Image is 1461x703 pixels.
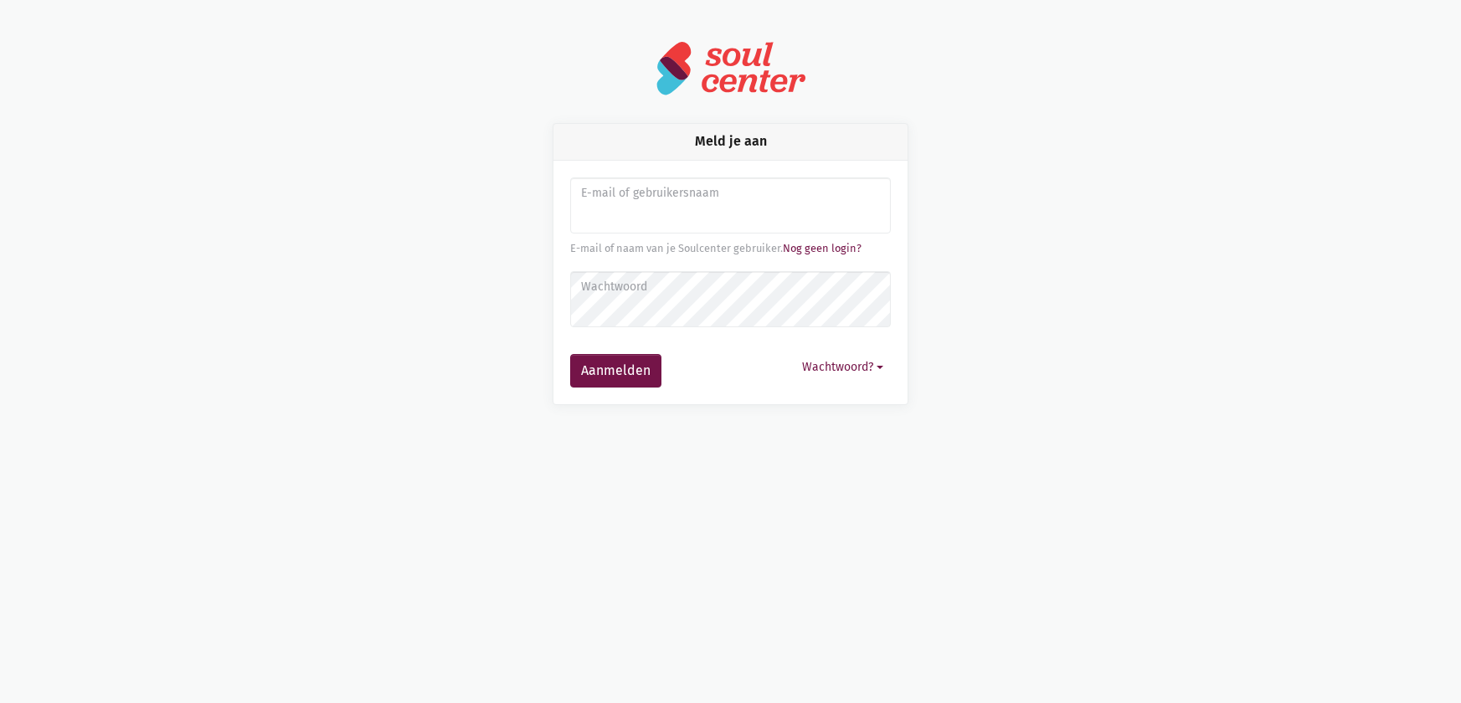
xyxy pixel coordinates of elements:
[553,124,908,160] div: Meld je aan
[656,40,806,96] img: logo-soulcenter-full.svg
[581,184,880,203] label: E-mail of gebruikersnaam
[783,242,862,254] a: Nog geen login?
[570,354,661,387] button: Aanmelden
[581,278,880,296] label: Wachtwoord
[795,354,891,380] button: Wachtwoord?
[570,177,891,387] form: Aanmelden
[570,240,891,257] div: E-mail of naam van je Soulcenter gebruiker.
